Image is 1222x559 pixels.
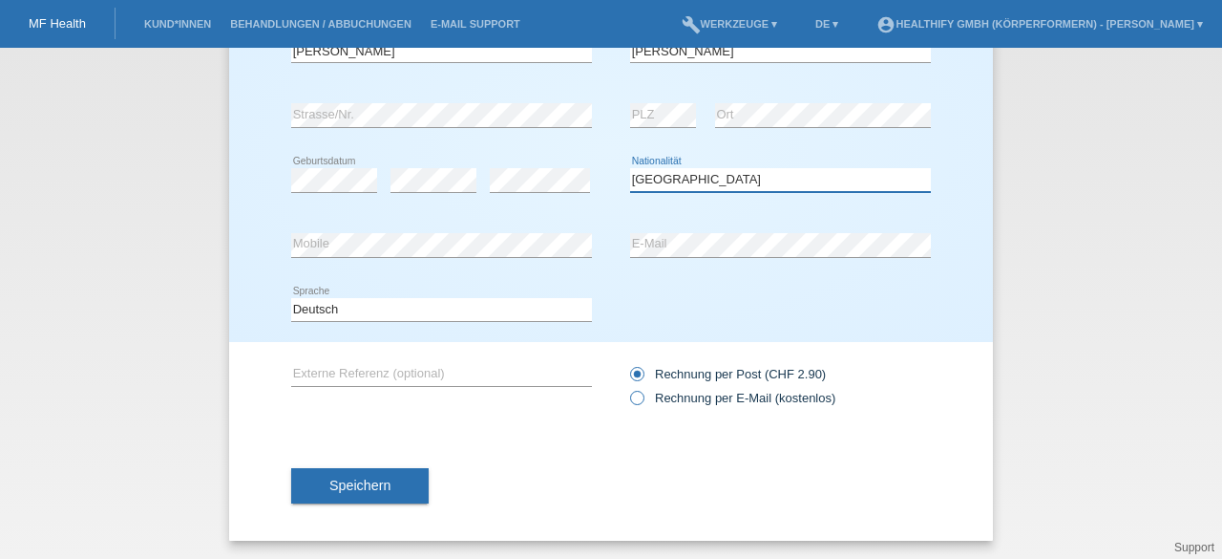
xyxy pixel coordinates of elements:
a: Support [1174,541,1214,554]
a: Kund*innen [135,18,221,30]
a: E-Mail Support [421,18,530,30]
a: buildWerkzeuge ▾ [672,18,788,30]
input: Rechnung per E-Mail (kostenlos) [630,391,643,415]
button: Speichern [291,468,429,505]
i: account_circle [876,15,895,34]
a: Behandlungen / Abbuchungen [221,18,421,30]
span: Speichern [329,478,390,493]
a: account_circleHealthify GmbH (Körperformern) - [PERSON_NAME] ▾ [867,18,1212,30]
input: Rechnung per Post (CHF 2.90) [630,367,643,391]
a: MF Health [29,16,86,31]
label: Rechnung per E-Mail (kostenlos) [630,391,835,405]
label: Rechnung per Post (CHF 2.90) [630,367,826,381]
i: build [682,15,701,34]
a: DE ▾ [806,18,848,30]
